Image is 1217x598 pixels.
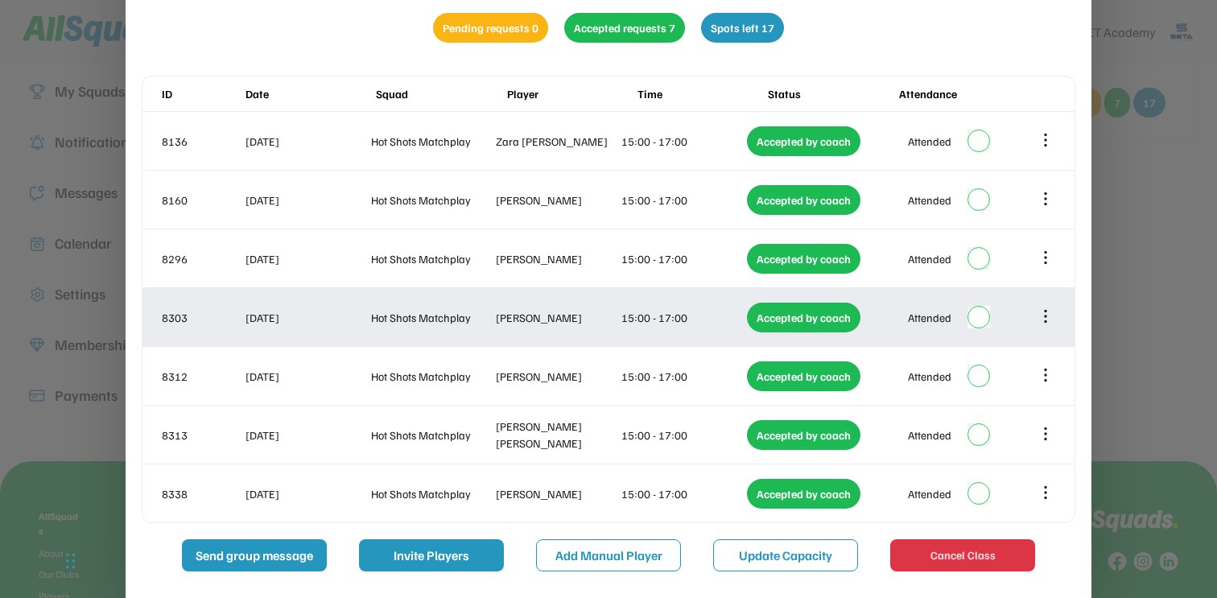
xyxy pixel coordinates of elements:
button: Update Capacity [713,539,858,571]
div: Hot Shots Matchplay [371,192,493,208]
div: Spots left 17 [701,13,784,43]
div: 15:00 - 17:00 [621,368,744,385]
div: 8303 [162,309,242,326]
div: Player [507,85,634,102]
div: 15:00 - 17:00 [621,133,744,150]
div: 15:00 - 17:00 [621,192,744,208]
div: 8313 [162,427,242,443]
div: Accepted by coach [747,361,860,391]
div: 8160 [162,192,242,208]
div: Hot Shots Matchplay [371,133,493,150]
div: Hot Shots Matchplay [371,309,493,326]
div: 15:00 - 17:00 [621,427,744,443]
div: 15:00 - 17:00 [621,309,744,326]
div: 8338 [162,485,242,502]
div: Pending requests 0 [433,13,548,43]
div: Attended [908,485,951,502]
div: 8296 [162,250,242,267]
div: Hot Shots Matchplay [371,485,493,502]
div: Time [637,85,765,102]
div: [PERSON_NAME] [PERSON_NAME] [496,418,618,452]
div: [DATE] [245,485,368,502]
div: [PERSON_NAME] [496,192,618,208]
div: Accepted requests 7 [564,13,685,43]
div: Date [245,85,373,102]
div: [PERSON_NAME] [496,368,618,385]
div: Zara [PERSON_NAME] [496,133,618,150]
div: [DATE] [245,192,368,208]
button: Invite Players [359,539,504,571]
div: Accepted by coach [747,185,860,215]
div: Hot Shots Matchplay [371,427,493,443]
div: Attended [908,250,951,267]
button: Add Manual Player [536,539,681,571]
div: [DATE] [245,368,368,385]
div: 15:00 - 17:00 [621,250,744,267]
div: 8312 [162,368,242,385]
div: Accepted by coach [747,303,860,332]
div: Hot Shots Matchplay [371,368,493,385]
div: ID [162,85,242,102]
div: Attended [908,309,951,326]
div: [DATE] [245,133,368,150]
div: Attended [908,133,951,150]
div: Attended [908,427,951,443]
div: [DATE] [245,309,368,326]
div: [DATE] [245,427,368,443]
div: Accepted by coach [747,420,860,450]
div: [DATE] [245,250,368,267]
div: [PERSON_NAME] [496,485,618,502]
button: Send group message [182,539,327,571]
div: Hot Shots Matchplay [371,250,493,267]
div: Status [768,85,895,102]
div: Accepted by coach [747,126,860,156]
div: [PERSON_NAME] [496,250,618,267]
div: [PERSON_NAME] [496,309,618,326]
div: Attended [908,192,951,208]
div: 15:00 - 17:00 [621,485,744,502]
div: Attendance [899,85,1026,102]
div: Accepted by coach [747,244,860,274]
div: 8136 [162,133,242,150]
button: Cancel Class [890,539,1035,571]
div: Accepted by coach [747,479,860,509]
div: Attended [908,368,951,385]
div: Squad [376,85,503,102]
